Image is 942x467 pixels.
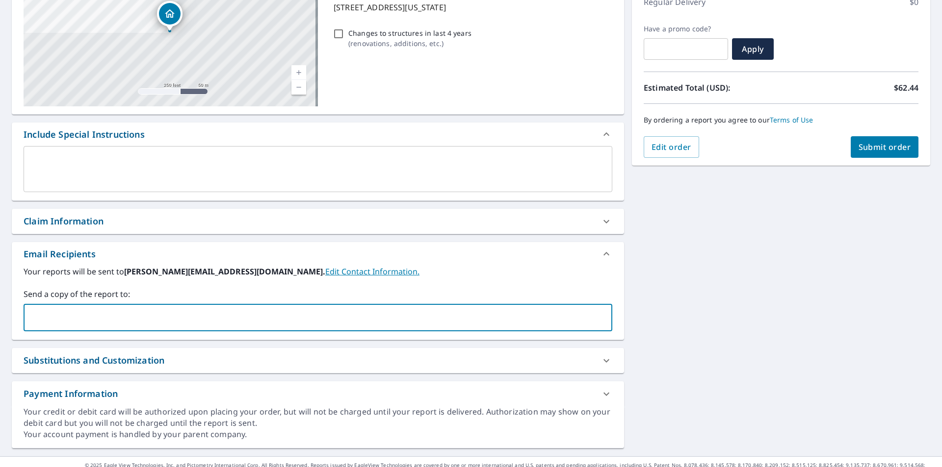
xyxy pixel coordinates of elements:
[24,266,612,277] label: Your reports will be sent to
[12,209,624,234] div: Claim Information
[24,406,612,429] div: Your credit or debit card will be authorized upon placing your order, but will not be charged unt...
[12,242,624,266] div: Email Recipients
[24,247,96,261] div: Email Recipients
[334,1,608,13] p: [STREET_ADDRESS][US_STATE]
[859,142,911,152] span: Submit order
[24,215,104,228] div: Claim Information
[894,82,918,94] p: $62.44
[24,429,612,440] div: Your account payment is handled by your parent company.
[24,354,164,367] div: Substitutions and Customization
[157,1,183,31] div: Dropped pin, building 1, Residential property, 1 New York Ave Newark, NJ 07105
[740,44,766,54] span: Apply
[348,38,471,49] p: ( renovations, additions, etc. )
[325,266,419,277] a: EditContactInfo
[851,136,919,158] button: Submit order
[24,288,612,300] label: Send a copy of the report to:
[24,387,118,400] div: Payment Information
[652,142,691,152] span: Edit order
[644,116,918,124] p: By ordering a report you agree to our
[12,348,624,373] div: Substitutions and Customization
[644,82,781,94] p: Estimated Total (USD):
[12,381,624,406] div: Payment Information
[291,65,306,80] a: Current Level 17, Zoom In
[291,80,306,95] a: Current Level 17, Zoom Out
[644,25,728,33] label: Have a promo code?
[12,123,624,146] div: Include Special Instructions
[732,38,774,60] button: Apply
[644,136,699,158] button: Edit order
[24,128,145,141] div: Include Special Instructions
[770,115,813,124] a: Terms of Use
[124,266,325,277] b: [PERSON_NAME][EMAIL_ADDRESS][DOMAIN_NAME].
[348,28,471,38] p: Changes to structures in last 4 years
